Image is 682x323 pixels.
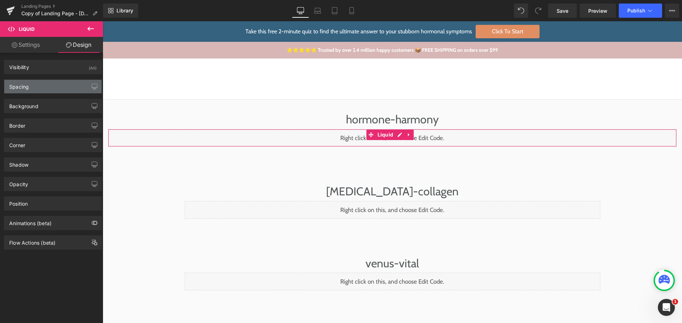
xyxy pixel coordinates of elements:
span: Liquid [273,108,293,119]
a: Tablet [326,4,343,18]
a: Landing Pages [21,4,103,9]
div: Opacity [9,177,28,187]
div: Visibility [9,60,29,70]
div: Spacing [9,80,29,90]
a: Design [53,37,104,53]
h1: hormone-harmony [5,89,574,108]
span: Click To Start [373,4,437,17]
div: Position [9,197,28,207]
div: Border [9,119,25,129]
a: New Library [103,4,138,18]
a: Preview [580,4,616,18]
span: Publish [627,8,645,13]
a: Laptop [309,4,326,18]
div: Flow Actions (beta) [9,236,55,246]
a: Desktop [292,4,309,18]
button: More [665,4,679,18]
span: 1 [672,299,678,305]
a: Mobile [343,4,360,18]
h1: [MEDICAL_DATA]-collagen [82,161,498,180]
a: Expand / Collapse [302,108,311,119]
button: Undo [514,4,528,18]
h1: venus-vital [82,233,498,252]
span: Copy of Landing Page - [DATE] 20:57:48 [21,11,90,16]
div: Shadow [9,158,28,168]
span: Save [557,7,568,15]
div: Corner [9,138,25,148]
span: Preview [588,7,607,15]
div: Background [9,99,38,109]
span: Liquid [19,26,34,32]
div: (All) [89,60,97,72]
div: Animations (beta) [9,216,52,226]
a: ⭐⭐⭐⭐⭐ Trusted by over 2.4 million happy customers 📦 FREE SHIPPING on orders over $99 [184,26,395,32]
iframe: Intercom live chat [658,299,675,316]
button: Redo [531,4,545,18]
span: Library [117,7,133,14]
button: Publish [619,4,662,18]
